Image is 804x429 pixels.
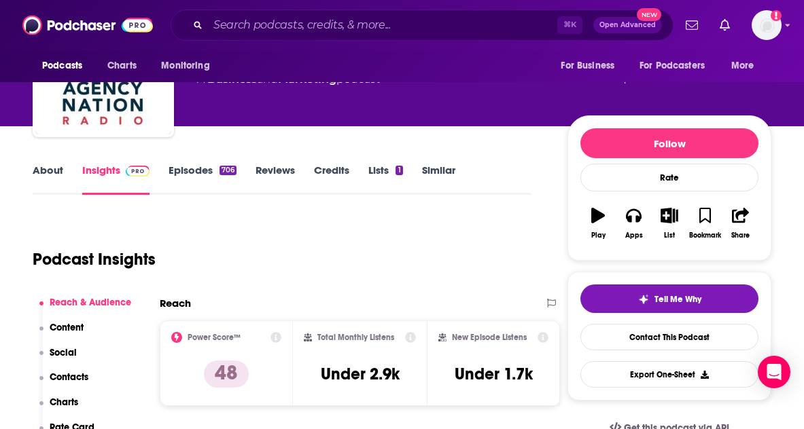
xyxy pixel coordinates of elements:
span: Podcasts [42,56,82,75]
div: 706 [220,166,237,175]
div: Share [731,231,750,240]
button: Play [580,199,616,248]
span: For Business [561,56,614,75]
p: Contacts [50,371,88,383]
button: tell me why sparkleTell Me Why [580,284,758,313]
div: Bookmark [689,231,721,240]
p: Content [50,322,84,333]
h3: Under 2.9k [321,364,400,384]
button: Export One-Sheet [580,361,758,388]
a: Credits [314,164,349,195]
button: open menu [551,53,631,79]
p: Reach & Audience [50,297,131,308]
img: Podchaser Pro [126,166,150,176]
button: Apps [616,199,651,248]
div: Rate [580,164,758,191]
div: List [664,231,675,240]
button: Social [39,347,77,372]
a: Reviews [256,164,295,195]
button: Contacts [39,371,89,396]
button: Charts [39,396,79,422]
div: Search podcasts, credits, & more... [171,10,674,41]
input: Search podcasts, credits, & more... [208,14,557,36]
img: User Profile [752,10,782,40]
div: Apps [625,231,643,240]
p: 48 [204,360,249,388]
button: Open AdvancedNew [593,17,662,33]
a: Episodes706 [169,164,237,195]
div: Open Intercom Messenger [758,356,790,388]
a: InsightsPodchaser Pro [82,164,150,195]
button: Bookmark [687,199,722,248]
h2: Total Monthly Listens [317,333,394,342]
span: Tell Me Why [654,294,701,305]
h3: Under 1.7k [455,364,533,384]
a: Contact This Podcast [580,324,758,350]
img: tell me why sparkle [638,294,649,305]
button: Reach & Audience [39,297,132,322]
a: Similar [422,164,455,195]
span: Monitoring [161,56,209,75]
img: Podchaser - Follow, Share and Rate Podcasts [22,12,153,38]
a: Charts [99,53,145,79]
h2: New Episode Listens [452,333,527,342]
button: Share [723,199,758,248]
a: Lists1 [368,164,402,195]
p: Charts [50,396,78,408]
p: Social [50,347,77,358]
button: open menu [152,53,227,79]
a: Show notifications dropdown [680,14,703,37]
button: open menu [722,53,771,79]
button: Content [39,322,84,347]
span: Logged in as chardin [752,10,782,40]
span: Open Advanced [599,22,656,29]
button: open menu [33,53,100,79]
h2: Reach [160,297,191,310]
button: Follow [580,128,758,158]
span: More [731,56,754,75]
a: Show notifications dropdown [714,14,735,37]
div: Play [591,231,606,240]
span: New [637,8,661,21]
span: Charts [107,56,137,75]
a: About [33,164,63,195]
h1: Podcast Insights [33,249,156,269]
button: Show profile menu [752,10,782,40]
h2: Power Score™ [188,333,241,342]
button: List [652,199,687,248]
span: ⌘ K [557,16,582,34]
div: 1 [396,166,402,175]
svg: Add a profile image [771,10,782,21]
span: For Podcasters [640,56,705,75]
button: open menu [631,53,724,79]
